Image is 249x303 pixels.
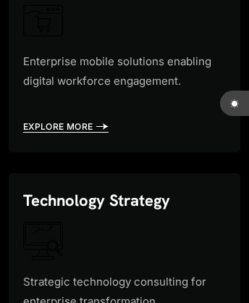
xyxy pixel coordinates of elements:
p: Enterprise mobile solutions enabling digital workforce engagement. [23,41,226,91]
img: Service Icon [23,221,63,261]
a: Technology Strategy [23,190,170,211]
img: Service Icon [23,1,63,41]
a: EXPLORE MORE [23,123,109,133]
